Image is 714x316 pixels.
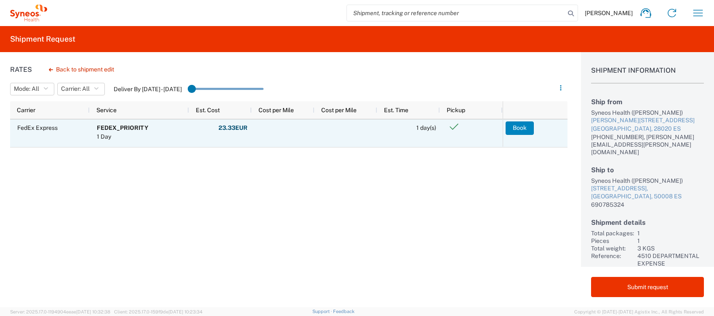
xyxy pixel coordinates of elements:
[591,201,704,208] div: 690785324
[591,219,704,226] h2: Shipment details
[591,133,704,156] div: [PHONE_NUMBER], [PERSON_NAME][EMAIL_ADDRESS][PERSON_NAME][DOMAIN_NAME]
[591,184,704,201] a: [STREET_ADDRESS],[GEOGRAPHIC_DATA], 50008 ES
[10,309,110,314] span: Server: 2025.17.0-1194904eeae
[312,309,333,314] a: Support
[591,184,704,193] div: [STREET_ADDRESS],
[218,121,248,135] button: 23.33EUR
[591,245,634,252] div: Total weight:
[114,85,182,93] label: Deliver By [DATE] - [DATE]
[574,308,704,316] span: Copyright © [DATE]-[DATE] Agistix Inc., All Rights Reserved
[97,124,148,131] b: FEDEX_PRIORITY
[637,252,704,267] div: 4510 DEPARTMENTAL EXPENSE
[196,107,220,113] span: Est. Cost
[591,125,704,133] div: [GEOGRAPHIC_DATA], 28020 ES
[10,83,54,95] button: Mode: All
[168,309,202,314] span: [DATE] 10:23:34
[76,309,110,314] span: [DATE] 10:32:38
[591,192,704,201] div: [GEOGRAPHIC_DATA], 50008 ES
[637,237,704,245] div: 1
[591,229,634,237] div: Total packages:
[591,177,704,184] div: Syneos Health ([PERSON_NAME])
[637,229,704,237] div: 1
[447,107,465,113] span: Pickup
[416,124,436,131] span: 1 day(s)
[96,107,117,113] span: Service
[591,116,704,125] div: [PERSON_NAME][STREET_ADDRESS]
[97,132,148,141] div: 1 Day
[333,309,354,314] a: Feedback
[591,66,704,84] h1: Shipment Information
[591,277,704,297] button: Submit request
[10,34,75,44] h2: Shipment Request
[591,237,634,245] div: Pieces
[10,66,32,74] h1: Rates
[637,245,704,252] div: 3 KGS
[591,109,704,116] div: Syneos Health ([PERSON_NAME])
[17,107,35,113] span: Carrier
[114,309,202,314] span: Client: 2025.17.0-159f9de
[585,9,633,17] span: [PERSON_NAME]
[61,85,90,93] span: Carrier: All
[42,62,121,77] button: Back to shipment edit
[218,124,248,132] strong: 23.33 EUR
[14,85,39,93] span: Mode: All
[321,107,357,113] span: Cost per Mile
[347,5,565,21] input: Shipment, tracking or reference number
[258,107,294,113] span: Cost per Mile
[17,124,58,131] span: FedEx Express
[591,166,704,174] h2: Ship to
[506,121,534,135] button: Book
[591,116,704,133] a: [PERSON_NAME][STREET_ADDRESS][GEOGRAPHIC_DATA], 28020 ES
[384,107,408,113] span: Est. Time
[57,83,105,95] button: Carrier: All
[591,252,634,267] div: Reference:
[591,98,704,106] h2: Ship from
